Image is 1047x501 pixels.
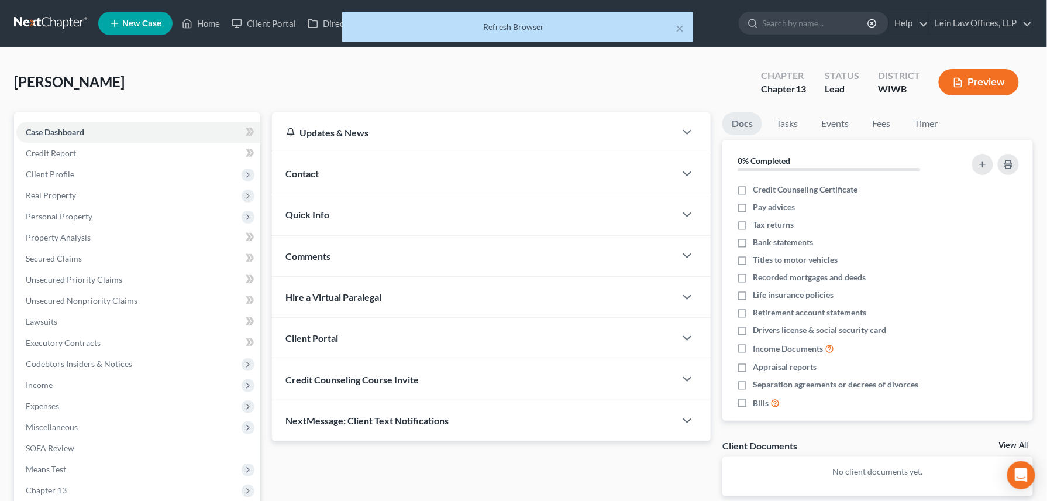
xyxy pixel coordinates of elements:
div: Status [825,69,859,83]
span: Secured Claims [26,253,82,263]
div: WIWB [878,83,920,96]
span: Executory Contracts [26,338,101,348]
span: Client Portal [286,332,339,344]
button: × [676,21,684,35]
span: Drivers license & social security card [753,324,886,336]
span: Life insurance policies [753,289,834,301]
span: Unsecured Nonpriority Claims [26,296,137,306]
span: SOFA Review [26,443,74,453]
a: Executory Contracts [16,332,260,354]
span: Personal Property [26,211,92,221]
div: Refresh Browser [352,21,684,33]
span: Chapter 13 [26,485,67,495]
a: Timer [905,112,947,135]
a: View All [999,441,1028,449]
a: Secured Claims [16,248,260,269]
span: Unsecured Priority Claims [26,274,122,284]
span: Bills [753,397,769,409]
span: NextMessage: Client Text Notifications [286,415,449,426]
a: Unsecured Priority Claims [16,269,260,290]
span: [PERSON_NAME] [14,73,125,90]
span: Miscellaneous [26,422,78,432]
span: Means Test [26,464,66,474]
span: Lawsuits [26,317,57,327]
div: Open Intercom Messenger [1007,461,1035,489]
span: Income [26,380,53,390]
span: Credit Report [26,148,76,158]
div: District [878,69,920,83]
a: Lawsuits [16,311,260,332]
span: Expenses [26,401,59,411]
div: Client Documents [722,440,797,452]
a: Events [812,112,858,135]
span: Appraisal reports [753,361,817,373]
span: Tax returns [753,219,794,231]
span: Client Profile [26,169,74,179]
a: Property Analysis [16,227,260,248]
span: Property Analysis [26,232,91,242]
span: Separation agreements or decrees of divorces [753,379,918,390]
span: Contact [286,168,319,179]
strong: 0% Completed [738,156,790,166]
a: Fees [863,112,900,135]
span: Titles to motor vehicles [753,254,838,266]
span: 13 [795,83,806,94]
span: Quick Info [286,209,330,220]
a: Unsecured Nonpriority Claims [16,290,260,311]
div: Chapter [761,83,806,96]
span: Credit Counseling Certificate [753,184,857,195]
span: Case Dashboard [26,127,84,137]
a: Tasks [767,112,807,135]
a: Credit Report [16,143,260,164]
span: Retirement account statements [753,307,866,318]
span: Hire a Virtual Paralegal [286,291,382,303]
span: Real Property [26,190,76,200]
span: Credit Counseling Course Invite [286,374,419,385]
span: Bank statements [753,236,813,248]
a: SOFA Review [16,438,260,459]
span: Comments [286,250,331,262]
div: Chapter [761,69,806,83]
a: Case Dashboard [16,122,260,143]
div: Lead [825,83,859,96]
span: Pay advices [753,201,795,213]
div: Updates & News [286,126,662,139]
span: Codebtors Insiders & Notices [26,359,132,369]
p: No client documents yet. [732,466,1024,478]
span: Income Documents [753,343,823,355]
button: Preview [939,69,1019,95]
a: Docs [722,112,762,135]
span: Recorded mortgages and deeds [753,272,866,283]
